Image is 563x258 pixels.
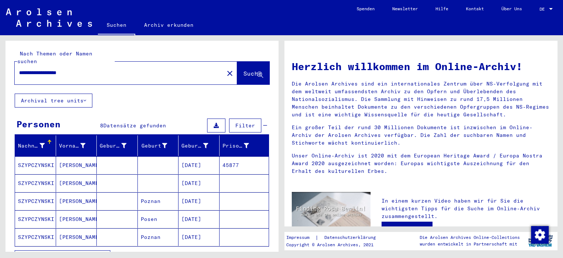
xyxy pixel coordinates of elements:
[237,62,269,84] button: Suche
[59,140,97,152] div: Vorname
[179,210,220,228] mat-cell: [DATE]
[292,192,371,235] img: video.jpg
[179,156,220,174] mat-cell: [DATE]
[225,69,234,78] mat-icon: close
[179,192,220,210] mat-cell: [DATE]
[15,192,56,210] mat-cell: SZYPCZYNSKI
[382,197,550,220] p: In einem kurzen Video haben wir für Sie die wichtigsten Tipps für die Suche im Online-Archiv zusa...
[181,140,219,152] div: Geburtsdatum
[235,122,255,129] span: Filter
[15,174,56,192] mat-cell: SZYPCZYNSKI
[15,228,56,246] mat-cell: SZYPCZYNSKI
[103,122,166,129] span: Datensätze gefunden
[97,135,138,156] mat-header-cell: Geburtsname
[59,142,86,150] div: Vorname
[179,135,220,156] mat-header-cell: Geburtsdatum
[319,234,384,241] a: Datenschutzerklärung
[141,142,168,150] div: Geburt‏
[420,241,520,247] p: wurden entwickelt in Partnerschaft mit
[135,16,202,34] a: Archiv erkunden
[138,228,179,246] mat-cell: Poznan
[229,119,261,132] button: Filter
[181,142,208,150] div: Geburtsdatum
[420,234,520,241] p: Die Arolsen Archives Online-Collections
[220,156,269,174] mat-cell: 45877
[56,174,97,192] mat-cell: [PERSON_NAME]
[56,156,97,174] mat-cell: [PERSON_NAME]
[222,66,237,80] button: Clear
[18,142,45,150] div: Nachname
[56,192,97,210] mat-cell: [PERSON_NAME]
[141,140,179,152] div: Geburt‏
[292,80,550,119] p: Die Arolsen Archives sind ein internationales Zentrum über NS-Verfolgung mit dem weltweit umfasse...
[286,234,384,241] div: |
[286,234,315,241] a: Impressum
[15,156,56,174] mat-cell: SZYPCZYNSKI
[100,122,103,129] span: 8
[292,124,550,147] p: Ein großer Teil der rund 30 Millionen Dokumente ist inzwischen im Online-Archiv der Arolsen Archi...
[138,210,179,228] mat-cell: Posen
[222,142,249,150] div: Prisoner #
[138,135,179,156] mat-header-cell: Geburt‏
[292,59,550,74] h1: Herzlich willkommen im Online-Archiv!
[527,232,554,250] img: yv_logo.png
[18,140,56,152] div: Nachname
[15,135,56,156] mat-header-cell: Nachname
[222,140,260,152] div: Prisoner #
[138,192,179,210] mat-cell: Poznan
[540,7,548,12] span: DE
[15,210,56,228] mat-cell: SZYPCZYNSKI
[56,135,97,156] mat-header-cell: Vorname
[6,8,92,27] img: Arolsen_neg.svg
[98,16,135,35] a: Suchen
[179,228,220,246] mat-cell: [DATE]
[17,50,92,65] mat-label: Nach Themen oder Namen suchen
[100,140,137,152] div: Geburtsname
[220,135,269,156] mat-header-cell: Prisoner #
[243,70,262,77] span: Suche
[292,152,550,175] p: Unser Online-Archiv ist 2020 mit dem European Heritage Award / Europa Nostra Award 2020 ausgezeic...
[15,94,92,108] button: Archival tree units
[286,241,384,248] p: Copyright © Arolsen Archives, 2021
[56,210,97,228] mat-cell: [PERSON_NAME]
[382,222,433,236] a: Video ansehen
[16,117,60,131] div: Personen
[100,142,126,150] div: Geburtsname
[56,228,97,246] mat-cell: [PERSON_NAME]
[179,174,220,192] mat-cell: [DATE]
[531,226,549,244] img: Zustimmung ändern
